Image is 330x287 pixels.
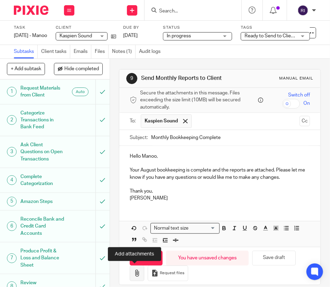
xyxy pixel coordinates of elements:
p: Thank you, [130,188,310,195]
a: Subtasks [14,45,38,58]
a: Client tasks [41,45,70,58]
h1: Ask Client Questions on Open Transactions [20,140,66,164]
button: Cc [300,116,310,126]
span: Kaspien Sound [145,118,178,124]
span: Normal text size [152,225,190,232]
button: Hide completed [54,63,103,75]
h1: Complete Categorization [20,172,66,189]
div: Aug 2025 - Manoo [14,32,47,39]
input: Send [130,251,163,266]
h1: Categorize Transactions in Bank Feed [20,108,66,132]
div: 7 [7,253,17,263]
label: Client [56,25,116,30]
a: Audit logs [139,45,164,58]
h1: Amazon Steps [20,196,66,207]
img: svg%3E [297,5,309,16]
button: Save draft [252,251,296,266]
span: On [303,100,310,107]
p: [PERSON_NAME] [130,195,310,202]
div: Auto [72,87,89,96]
label: Task [14,25,47,30]
a: Notes (1) [112,45,136,58]
div: 1 [7,87,17,96]
div: [DATE] - Manoo [14,32,47,39]
span: Switch off [288,92,310,99]
div: Manual email [279,76,313,81]
label: Subject: [130,134,148,141]
input: Search for option [191,225,216,232]
label: Tags [241,25,310,30]
button: + Add subtask [7,63,45,75]
img: Pixie [14,6,48,15]
a: Emails [74,45,91,58]
span: In progress [167,34,191,38]
label: Status [163,25,232,30]
a: Files [95,45,109,58]
div: 2 [7,115,17,125]
h1: Reconcile Bank and Credit Card Accounts [20,214,66,239]
span: Kaspien Sound [59,34,92,38]
input: Search [158,8,221,15]
p: Your August bookkeeping is complete and the reports are attached. Please let me know if you have ... [130,167,310,181]
span: Request files [160,270,184,276]
div: You have unsaved changes [166,251,249,266]
span: Ready to Send to Clients [245,34,298,38]
span: [DATE] [123,33,138,38]
span: Hide completed [64,66,99,72]
label: Due by [123,25,154,30]
p: Hello Manoo, [130,153,310,160]
h1: Send Monthly Reports to Client [141,75,235,82]
h1: Produce Profit & Loss and Balance Sheet [20,246,66,270]
div: 5 [7,197,17,206]
h1: Request Materials from Client [20,83,66,101]
span: Secure the attachments in this message. Files exceeding the size limit (10MB) will be secured aut... [140,90,256,111]
div: 4 [7,175,17,185]
button: Request files [148,266,188,281]
div: Search for option [150,223,220,234]
div: 3 [7,147,17,157]
div: 6 [7,221,17,231]
div: 9 [126,73,137,84]
label: To: [130,118,137,124]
